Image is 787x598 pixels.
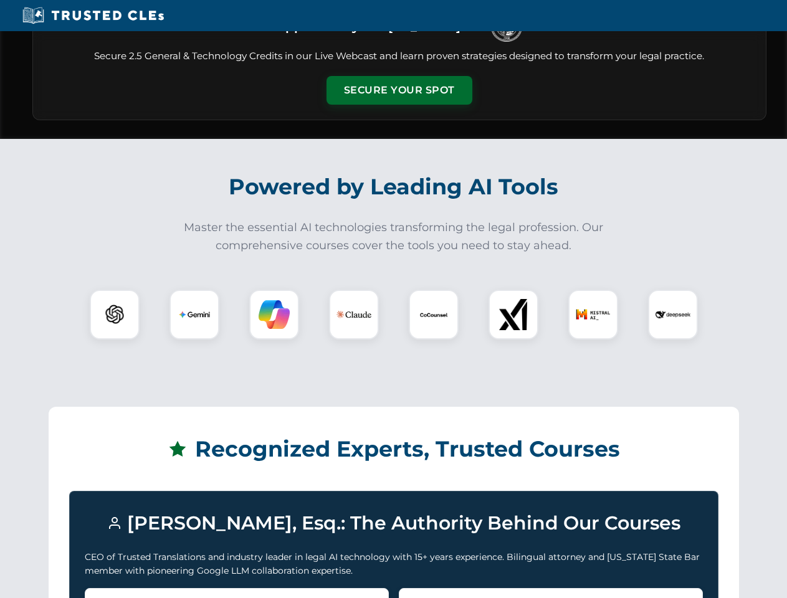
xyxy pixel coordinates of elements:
[648,290,698,339] div: DeepSeek
[49,165,739,209] h2: Powered by Leading AI Tools
[576,297,611,332] img: Mistral AI Logo
[85,550,703,578] p: CEO of Trusted Translations and industry leader in legal AI technology with 15+ years experience....
[489,290,538,339] div: xAI
[656,297,690,332] img: DeepSeek Logo
[48,49,751,64] p: Secure 2.5 General & Technology Credits in our Live Webcast and learn proven strategies designed ...
[85,506,703,540] h3: [PERSON_NAME], Esq.: The Authority Behind Our Courses
[169,290,219,339] div: Gemini
[179,299,210,330] img: Gemini Logo
[259,299,290,330] img: Copilot Logo
[249,290,299,339] div: Copilot
[97,297,133,333] img: ChatGPT Logo
[69,427,718,471] h2: Recognized Experts, Trusted Courses
[409,290,459,339] div: CoCounsel
[90,290,140,339] div: ChatGPT
[329,290,379,339] div: Claude
[498,299,529,330] img: xAI Logo
[19,6,168,25] img: Trusted CLEs
[336,297,371,332] img: Claude Logo
[568,290,618,339] div: Mistral AI
[176,219,612,255] p: Master the essential AI technologies transforming the legal profession. Our comprehensive courses...
[327,76,472,105] button: Secure Your Spot
[418,299,449,330] img: CoCounsel Logo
